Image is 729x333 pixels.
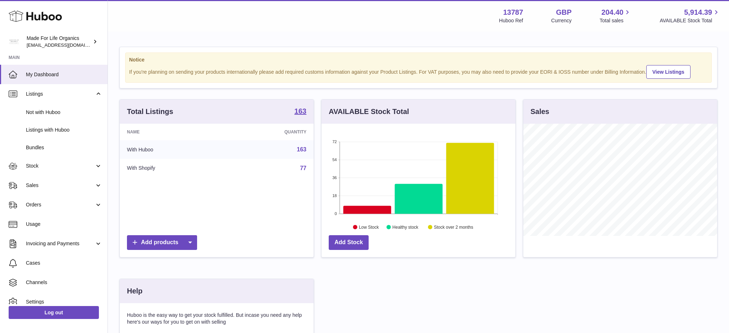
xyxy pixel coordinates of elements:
[27,42,106,48] span: [EMAIL_ADDRESS][DOMAIN_NAME]
[26,71,102,78] span: My Dashboard
[26,127,102,133] span: Listings with Huboo
[556,8,571,17] strong: GBP
[9,36,19,47] img: internalAdmin-13787@internal.huboo.com
[26,91,95,97] span: Listings
[601,8,623,17] span: 204.40
[26,163,95,169] span: Stock
[26,182,95,189] span: Sales
[503,8,523,17] strong: 13787
[26,279,102,286] span: Channels
[26,201,95,208] span: Orders
[684,8,712,17] span: 5,914.39
[26,298,102,305] span: Settings
[26,144,102,151] span: Bundles
[600,8,632,24] a: 204.40 Total sales
[26,109,102,116] span: Not with Huboo
[499,17,523,24] div: Huboo Ref
[9,306,99,319] a: Log out
[660,8,720,24] a: 5,914.39 AVAILABLE Stock Total
[26,260,102,266] span: Cases
[26,240,95,247] span: Invoicing and Payments
[26,221,102,228] span: Usage
[27,35,91,49] div: Made For Life Organics
[600,17,632,24] span: Total sales
[551,17,572,24] div: Currency
[660,17,720,24] span: AVAILABLE Stock Total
